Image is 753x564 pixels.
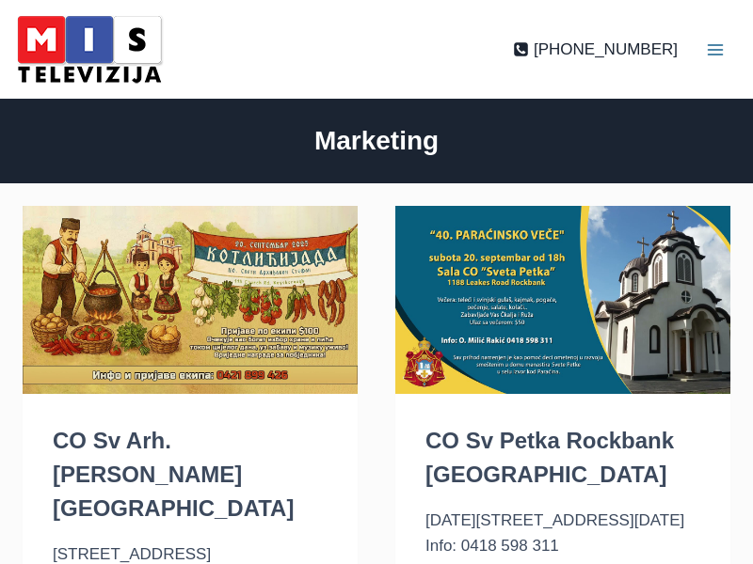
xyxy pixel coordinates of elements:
[23,121,730,161] h2: Marketing
[534,37,678,62] span: [PHONE_NUMBER]
[395,206,730,394] img: CO Sv Petka Rockbank VIC
[513,37,678,62] a: [PHONE_NUMBER]
[23,206,358,394] img: CO Sv Arh. Stefan Keysborough VIC
[687,22,744,78] button: Open menu
[425,508,700,558] p: [DATE][STREET_ADDRESS][DATE] Info: 0418 598 311
[53,428,294,521] a: CO Sv Arh. [PERSON_NAME] [GEOGRAPHIC_DATA]
[9,9,169,89] img: MIS Television
[425,428,674,487] a: CO Sv Petka Rockbank [GEOGRAPHIC_DATA]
